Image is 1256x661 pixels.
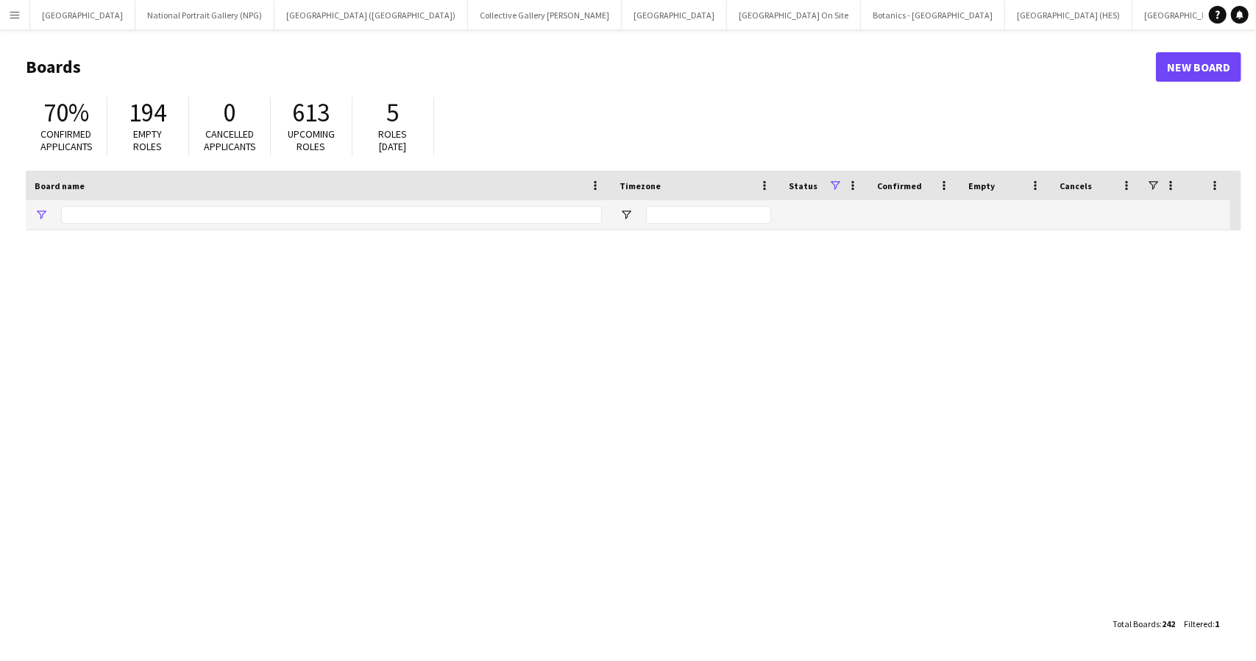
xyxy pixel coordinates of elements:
span: Board name [35,180,85,191]
h1: Boards [26,56,1156,78]
span: 194 [129,96,167,129]
span: 70% [43,96,89,129]
div: : [1184,609,1219,638]
a: New Board [1156,52,1241,82]
span: Empty roles [134,127,163,153]
button: Botanics - [GEOGRAPHIC_DATA] [861,1,1005,29]
button: National Portrait Gallery (NPG) [135,1,274,29]
span: 613 [293,96,330,129]
span: Timezone [620,180,661,191]
span: Total Boards [1113,618,1160,629]
span: 1 [1215,618,1219,629]
button: Collective Gallery [PERSON_NAME] [468,1,622,29]
button: Open Filter Menu [620,208,633,222]
span: Confirmed [877,180,922,191]
input: Timezone Filter Input [646,206,771,224]
span: Empty [968,180,995,191]
button: [GEOGRAPHIC_DATA] [30,1,135,29]
span: Roles [DATE] [379,127,408,153]
button: [GEOGRAPHIC_DATA] (HES) [1005,1,1132,29]
button: [GEOGRAPHIC_DATA] On Site [727,1,861,29]
span: Cancels [1060,180,1092,191]
button: [GEOGRAPHIC_DATA] ([GEOGRAPHIC_DATA]) [274,1,468,29]
span: Confirmed applicants [40,127,93,153]
input: Board name Filter Input [61,206,602,224]
span: Status [789,180,817,191]
div: : [1113,609,1175,638]
span: 242 [1162,618,1175,629]
button: [GEOGRAPHIC_DATA] [622,1,727,29]
span: Filtered [1184,618,1213,629]
span: 0 [224,96,236,129]
span: Upcoming roles [288,127,335,153]
span: Cancelled applicants [204,127,256,153]
button: Open Filter Menu [35,208,48,222]
span: 5 [387,96,400,129]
